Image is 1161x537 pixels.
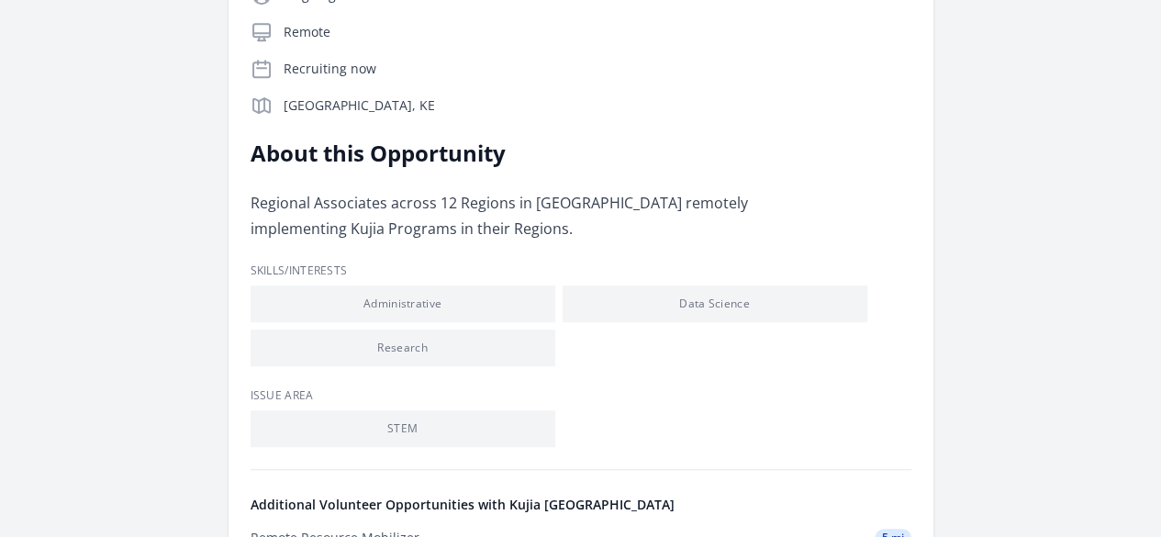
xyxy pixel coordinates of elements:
h4: Additional Volunteer Opportunities with Kujia [GEOGRAPHIC_DATA] [251,496,911,514]
li: STEM [251,410,555,447]
h3: Issue area [251,388,911,403]
p: [GEOGRAPHIC_DATA], KE [284,96,911,115]
p: Recruiting now [284,60,911,78]
h2: About this Opportunity [251,139,787,168]
p: Regional Associates across 12 Regions in [GEOGRAPHIC_DATA] remotely implementing Kujia Programs i... [251,190,787,241]
li: Research [251,330,555,366]
h3: Skills/Interests [251,263,911,278]
p: Remote [284,23,911,41]
li: Data Science [563,285,867,322]
li: Administrative [251,285,555,322]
